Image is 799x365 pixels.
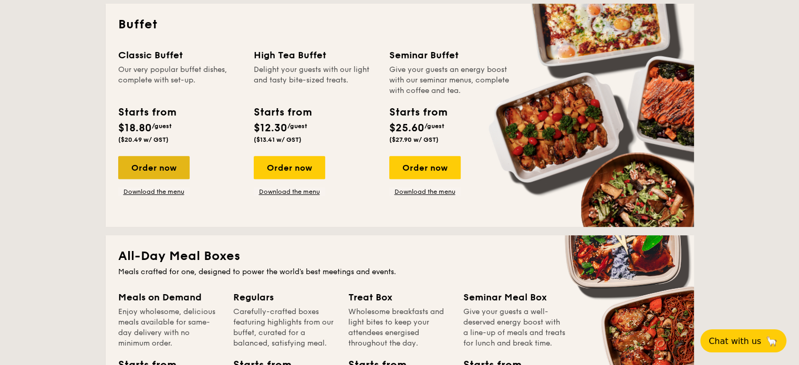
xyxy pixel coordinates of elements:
[389,187,461,196] a: Download the menu
[700,329,786,352] button: Chat with us🦙
[254,48,377,62] div: High Tea Buffet
[254,105,311,120] div: Starts from
[463,307,566,349] div: Give your guests a well-deserved energy boost with a line-up of meals and treats for lunch and br...
[254,122,287,134] span: $12.30
[118,48,241,62] div: Classic Buffet
[254,65,377,96] div: Delight your guests with our light and tasty bite-sized treats.
[463,290,566,305] div: Seminar Meal Box
[389,65,512,96] div: Give your guests an energy boost with our seminar menus, complete with coffee and tea.
[389,122,424,134] span: $25.60
[389,136,439,143] span: ($27.90 w/ GST)
[389,105,447,120] div: Starts from
[118,136,169,143] span: ($20.49 w/ GST)
[118,290,221,305] div: Meals on Demand
[118,122,152,134] span: $18.80
[118,307,221,349] div: Enjoy wholesome, delicious meals available for same-day delivery with no minimum order.
[118,248,681,265] h2: All-Day Meal Boxes
[348,307,451,349] div: Wholesome breakfasts and light bites to keep your attendees energised throughout the day.
[118,105,175,120] div: Starts from
[118,156,190,179] div: Order now
[765,335,778,347] span: 🦙
[118,267,681,277] div: Meals crafted for one, designed to power the world's best meetings and events.
[424,122,444,130] span: /guest
[152,122,172,130] span: /guest
[709,336,761,346] span: Chat with us
[118,187,190,196] a: Download the menu
[287,122,307,130] span: /guest
[348,290,451,305] div: Treat Box
[389,156,461,179] div: Order now
[118,16,681,33] h2: Buffet
[254,136,302,143] span: ($13.41 w/ GST)
[233,290,336,305] div: Regulars
[254,156,325,179] div: Order now
[118,65,241,96] div: Our very popular buffet dishes, complete with set-up.
[389,48,512,62] div: Seminar Buffet
[233,307,336,349] div: Carefully-crafted boxes featuring highlights from our buffet, curated for a balanced, satisfying ...
[254,187,325,196] a: Download the menu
